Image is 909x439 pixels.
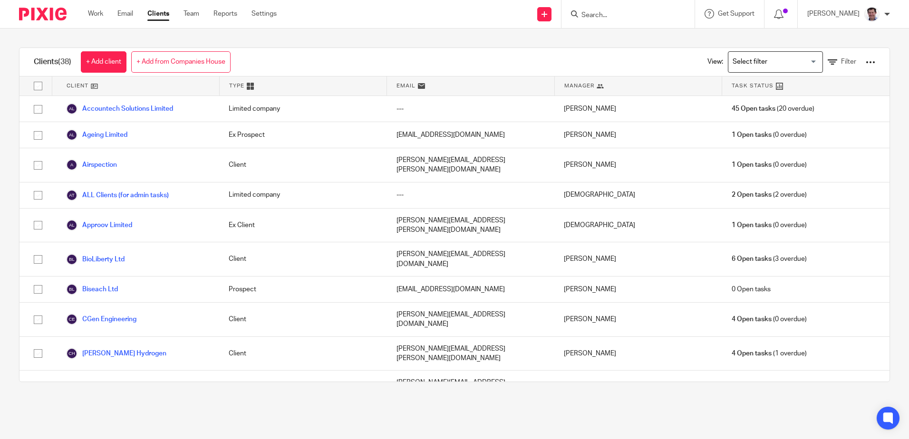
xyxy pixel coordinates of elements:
[387,96,554,122] div: ---
[732,130,772,140] span: 1 Open tasks
[66,103,173,115] a: Accountech Solutions Limited
[66,314,136,325] a: CGen Engineering
[66,129,77,141] img: svg%3E
[66,219,77,231] img: svg%3E
[732,349,807,358] span: (1 overdue)
[554,148,722,182] div: [PERSON_NAME]
[219,182,387,208] div: Limited company
[219,209,387,242] div: Ex Client
[732,160,807,170] span: (0 overdue)
[66,129,127,141] a: Ageing Limited
[732,160,772,170] span: 1 Open tasks
[219,148,387,182] div: Client
[732,130,807,140] span: (0 overdue)
[66,348,166,359] a: [PERSON_NAME] Hydrogen
[66,348,77,359] img: svg%3E
[19,8,67,20] img: Pixie
[387,148,554,182] div: [PERSON_NAME][EMAIL_ADDRESS][PERSON_NAME][DOMAIN_NAME]
[387,277,554,302] div: [EMAIL_ADDRESS][DOMAIN_NAME]
[807,9,860,19] p: [PERSON_NAME]
[219,371,387,414] div: Client
[184,9,199,19] a: Team
[718,10,754,17] span: Get Support
[219,242,387,276] div: Client
[732,254,807,264] span: (3 overdue)
[387,122,554,148] div: [EMAIL_ADDRESS][DOMAIN_NAME]
[66,314,77,325] img: svg%3E
[66,159,77,171] img: svg%3E
[554,303,722,336] div: [PERSON_NAME]
[580,11,666,20] input: Search
[66,219,132,231] a: Approov Limited
[34,57,71,67] h1: Clients
[387,182,554,208] div: ---
[732,82,774,90] span: Task Status
[729,54,817,70] input: Search for option
[732,315,772,324] span: 4 Open tasks
[732,220,807,230] span: (0 overdue)
[117,9,133,19] a: Email
[554,122,722,148] div: [PERSON_NAME]
[554,96,722,122] div: [PERSON_NAME]
[732,190,807,200] span: (2 overdue)
[66,159,117,171] a: Airspection
[387,303,554,336] div: [PERSON_NAME][EMAIL_ADDRESS][DOMAIN_NAME]
[728,51,823,73] div: Search for option
[732,285,771,294] span: 0 Open tasks
[66,190,169,201] a: ALL Clients (for admin tasks)
[841,58,856,65] span: Filter
[81,51,126,73] a: + Add client
[732,190,772,200] span: 2 Open tasks
[732,220,772,230] span: 1 Open tasks
[213,9,237,19] a: Reports
[564,82,594,90] span: Manager
[554,242,722,276] div: [PERSON_NAME]
[67,82,88,90] span: Client
[66,190,77,201] img: svg%3E
[219,122,387,148] div: Ex Prospect
[66,254,77,265] img: svg%3E
[251,9,277,19] a: Settings
[396,82,416,90] span: Email
[387,209,554,242] div: [PERSON_NAME][EMAIL_ADDRESS][PERSON_NAME][DOMAIN_NAME]
[229,82,244,90] span: Type
[732,104,775,114] span: 45 Open tasks
[66,284,118,295] a: Biseach Ltd
[131,51,231,73] a: + Add from Companies House
[387,337,554,371] div: [PERSON_NAME][EMAIL_ADDRESS][PERSON_NAME][DOMAIN_NAME]
[219,303,387,336] div: Client
[387,242,554,276] div: [PERSON_NAME][EMAIL_ADDRESS][DOMAIN_NAME]
[732,315,807,324] span: (0 overdue)
[66,103,77,115] img: svg%3E
[864,7,880,22] img: Facebook%20Profile%20picture%20(2).jpg
[219,337,387,371] div: Client
[554,182,722,208] div: [DEMOGRAPHIC_DATA]
[66,254,125,265] a: BioLiberty Ltd
[554,371,722,414] div: [PERSON_NAME]
[88,9,103,19] a: Work
[693,48,875,76] div: View:
[732,349,772,358] span: 4 Open tasks
[387,371,554,414] div: [PERSON_NAME][EMAIL_ADDRESS][PERSON_NAME][PERSON_NAME][DOMAIN_NAME]
[732,254,772,264] span: 6 Open tasks
[554,209,722,242] div: [DEMOGRAPHIC_DATA]
[147,9,169,19] a: Clients
[554,277,722,302] div: [PERSON_NAME]
[732,104,814,114] span: (20 overdue)
[219,277,387,302] div: Prospect
[219,96,387,122] div: Limited company
[554,337,722,371] div: [PERSON_NAME]
[66,284,77,295] img: svg%3E
[58,58,71,66] span: (38)
[29,77,47,95] input: Select all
